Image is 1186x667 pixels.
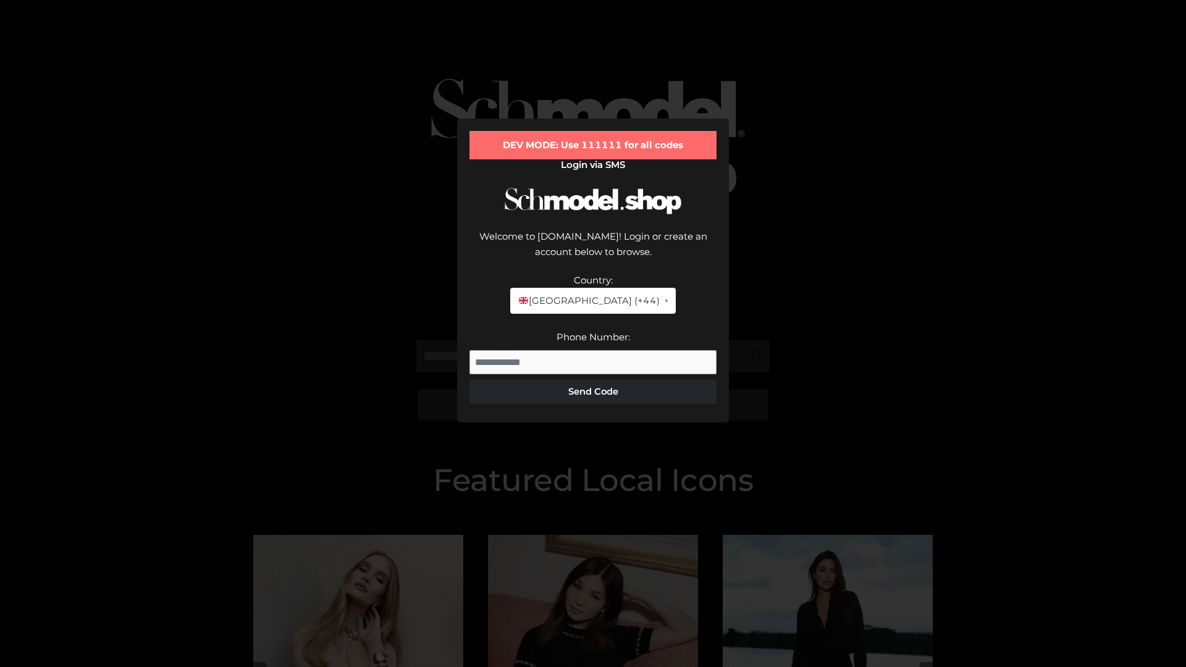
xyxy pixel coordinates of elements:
h2: Login via SMS [469,159,717,170]
span: [GEOGRAPHIC_DATA] (+44) [518,293,659,309]
label: Phone Number: [557,331,630,343]
div: Welcome to [DOMAIN_NAME]! Login or create an account below to browse. [469,229,717,272]
label: Country: [574,274,613,286]
div: DEV MODE: Use 111111 for all codes [469,131,717,159]
img: Schmodel Logo [500,177,686,225]
button: Send Code [469,379,717,404]
img: 🇬🇧 [519,296,528,305]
